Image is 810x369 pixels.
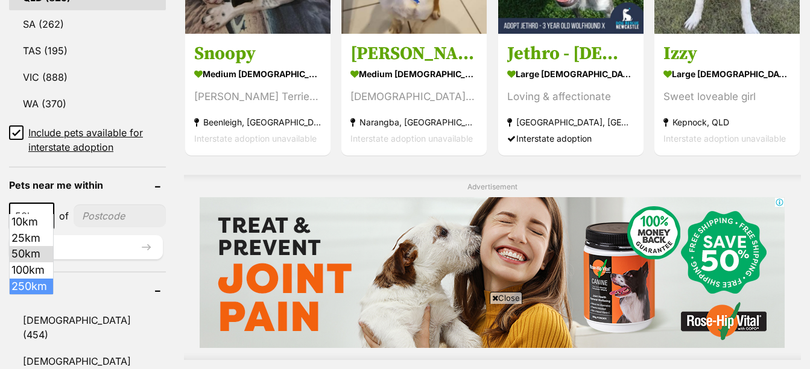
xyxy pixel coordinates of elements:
[9,38,166,63] a: TAS (195)
[194,65,321,83] strong: medium [DEMOGRAPHIC_DATA] Dog
[74,204,166,227] input: postcode
[507,65,634,83] strong: large [DEMOGRAPHIC_DATA] Dog
[194,114,321,130] strong: Beenleigh, [GEOGRAPHIC_DATA]
[10,262,53,279] li: 100km
[194,133,317,143] span: Interstate adoption unavailable
[9,65,166,90] a: VIC (888)
[9,91,166,116] a: WA (370)
[194,42,321,65] h3: Snoopy
[10,230,53,247] li: 25km
[663,114,791,130] strong: Kepnock, QLD
[350,114,478,130] strong: Narangba, [GEOGRAPHIC_DATA]
[654,33,800,156] a: Izzy large [DEMOGRAPHIC_DATA] Dog Sweet loveable girl Kepnock, QLD Interstate adoption unavailable
[9,307,166,347] a: [DEMOGRAPHIC_DATA] (454)
[341,33,487,156] a: [PERSON_NAME] medium [DEMOGRAPHIC_DATA] Dog [DEMOGRAPHIC_DATA] Beagle x Staffy Narangba, [GEOGRAP...
[9,235,163,259] button: Update
[200,197,785,348] iframe: Advertisement
[663,89,791,105] div: Sweet loveable girl
[498,33,644,156] a: Jethro - [DEMOGRAPHIC_DATA] Wolfhound X large [DEMOGRAPHIC_DATA] Dog Loving & affectionate [GEOGR...
[194,89,321,105] div: [PERSON_NAME] Terrier X
[9,180,166,191] header: Pets near me within
[59,209,69,223] span: of
[9,285,166,295] header: Gender
[184,175,801,360] div: Advertisement
[507,114,634,130] strong: [GEOGRAPHIC_DATA], [GEOGRAPHIC_DATA]
[10,279,53,295] li: 250km
[185,33,331,156] a: Snoopy medium [DEMOGRAPHIC_DATA] Dog [PERSON_NAME] Terrier X Beenleigh, [GEOGRAPHIC_DATA] Interst...
[350,65,478,83] strong: medium [DEMOGRAPHIC_DATA] Dog
[9,11,166,37] a: SA (262)
[490,292,522,304] span: Close
[350,89,478,105] div: [DEMOGRAPHIC_DATA] Beagle x Staffy
[663,133,786,143] span: Interstate adoption unavailable
[663,65,791,83] strong: large [DEMOGRAPHIC_DATA] Dog
[9,125,166,154] a: Include pets available for interstate adoption
[663,42,791,65] h3: Izzy
[113,309,698,363] iframe: Advertisement
[9,203,54,229] span: 50km
[10,207,53,224] span: 50km
[507,89,634,105] div: Loving & affectionate
[507,130,634,147] div: Interstate adoption
[350,133,473,143] span: Interstate adoption unavailable
[10,246,53,262] li: 50km
[10,214,53,230] li: 10km
[350,42,478,65] h3: [PERSON_NAME]
[507,42,634,65] h3: Jethro - [DEMOGRAPHIC_DATA] Wolfhound X
[28,125,166,154] span: Include pets available for interstate adoption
